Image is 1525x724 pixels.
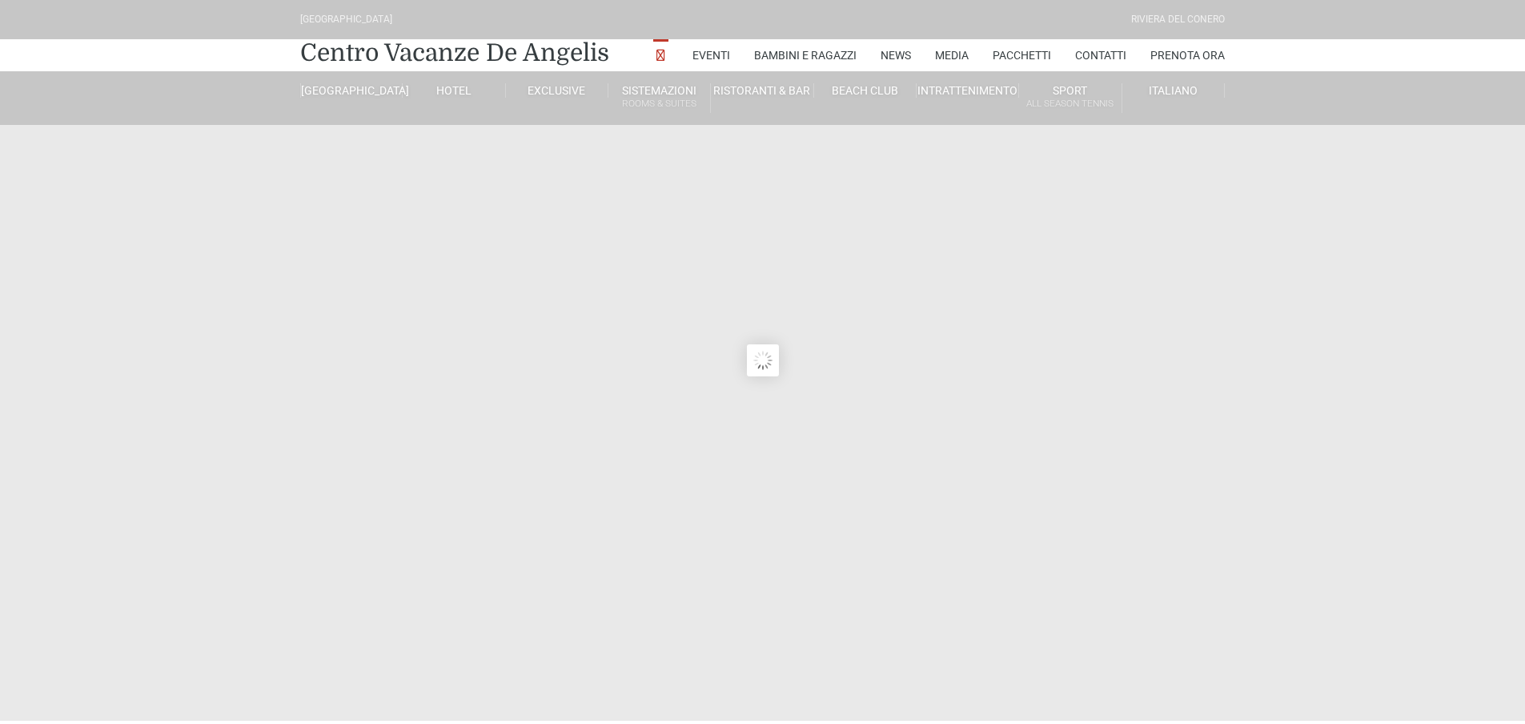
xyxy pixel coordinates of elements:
[506,83,608,98] a: Exclusive
[1131,12,1225,27] div: Riviera Del Conero
[814,83,917,98] a: Beach Club
[300,37,609,69] a: Centro Vacanze De Angelis
[608,96,710,111] small: Rooms & Suites
[608,83,711,113] a: SistemazioniRooms & Suites
[692,39,730,71] a: Eventi
[300,12,392,27] div: [GEOGRAPHIC_DATA]
[711,83,813,98] a: Ristoranti & Bar
[300,83,403,98] a: [GEOGRAPHIC_DATA]
[403,83,505,98] a: Hotel
[1122,83,1225,98] a: Italiano
[1075,39,1126,71] a: Contatti
[1019,96,1121,111] small: All Season Tennis
[993,39,1051,71] a: Pacchetti
[1150,39,1225,71] a: Prenota Ora
[1019,83,1122,113] a: SportAll Season Tennis
[754,39,857,71] a: Bambini e Ragazzi
[935,39,969,71] a: Media
[917,83,1019,98] a: Intrattenimento
[881,39,911,71] a: News
[1149,84,1198,97] span: Italiano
